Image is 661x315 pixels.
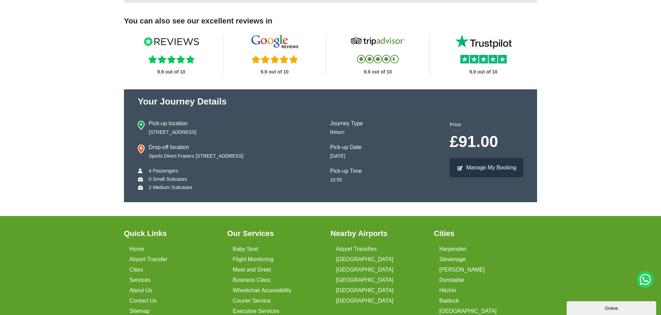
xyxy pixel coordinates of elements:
[129,287,152,294] a: About Us
[233,298,271,304] a: Courier Service
[330,145,363,150] h4: Pick-up Date
[143,34,200,49] img: Reviews IO
[233,256,273,263] a: Flight Monitoring
[138,177,243,181] li: 0 Small Suitcases
[450,158,523,177] a: Manage My Booking
[364,69,392,75] strong: 9.9 out of 10
[336,287,394,294] a: [GEOGRAPHIC_DATA]
[330,152,363,160] p: [DATE]
[149,128,243,136] p: [STREET_ADDRESS]
[469,69,497,75] strong: 9.9 out of 10
[233,308,279,314] a: Executive Services
[251,55,298,63] img: Five Reviews Stars
[357,55,399,63] img: Tripadvisor Reviews Stars
[233,287,292,294] a: Wheelchair Accessibility
[330,168,363,174] h4: Pick-up Time
[129,308,150,314] a: Sitemap
[336,277,394,283] a: [GEOGRAPHIC_DATA]
[439,298,459,304] a: Baldock
[439,308,497,314] a: [GEOGRAPHIC_DATA]
[439,246,466,252] a: Harpenden
[336,256,394,263] a: [GEOGRAPHIC_DATA]
[129,277,150,283] a: Services
[124,17,537,26] h3: You can also see our excellent reviews in
[336,246,377,252] a: Airport Transfres
[227,230,322,237] h3: Our Services
[350,34,406,49] img: Tripadvisor Reviews
[261,69,289,75] strong: 9.9 out of 10
[434,230,529,237] h3: Cities
[129,246,144,252] a: Home
[129,267,143,273] a: Cities
[138,185,243,190] li: 2 Medium Suitcases
[233,246,258,252] a: Baby Seat
[455,34,512,49] img: Trustpilot Reviews
[336,267,394,273] a: [GEOGRAPHIC_DATA]
[450,121,523,128] p: Price:
[129,256,167,263] a: Airport Transfer
[439,287,456,294] a: Hitchin
[439,267,485,273] a: [PERSON_NAME]
[138,168,243,173] li: 4 Passengers
[439,277,464,283] a: Dunstable
[149,145,243,150] h4: Drop-off location
[233,277,270,283] a: Business Class
[138,96,523,107] h2: Your journey Details
[233,267,271,273] a: Meet and Greet
[149,152,243,160] p: Sports Direct Frasers [STREET_ADDRESS]
[246,34,303,49] img: Google Reviews
[330,230,426,237] h3: Nearby Airports
[567,300,658,315] iframe: chat widget
[460,55,507,63] img: Trustpilot Reviews Stars
[330,128,363,136] p: Return
[124,230,219,237] h3: Quick Links
[439,256,466,263] a: Stevenage
[129,298,157,304] a: Contact Us
[330,121,363,126] h4: Journey Type
[148,55,195,63] img: Reviews.io Stars
[330,176,363,184] p: 10:55
[450,134,523,149] p: £91.00
[336,298,394,304] a: [GEOGRAPHIC_DATA]
[157,69,186,75] strong: 9.9 out of 10
[149,121,243,126] h4: Pick-up location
